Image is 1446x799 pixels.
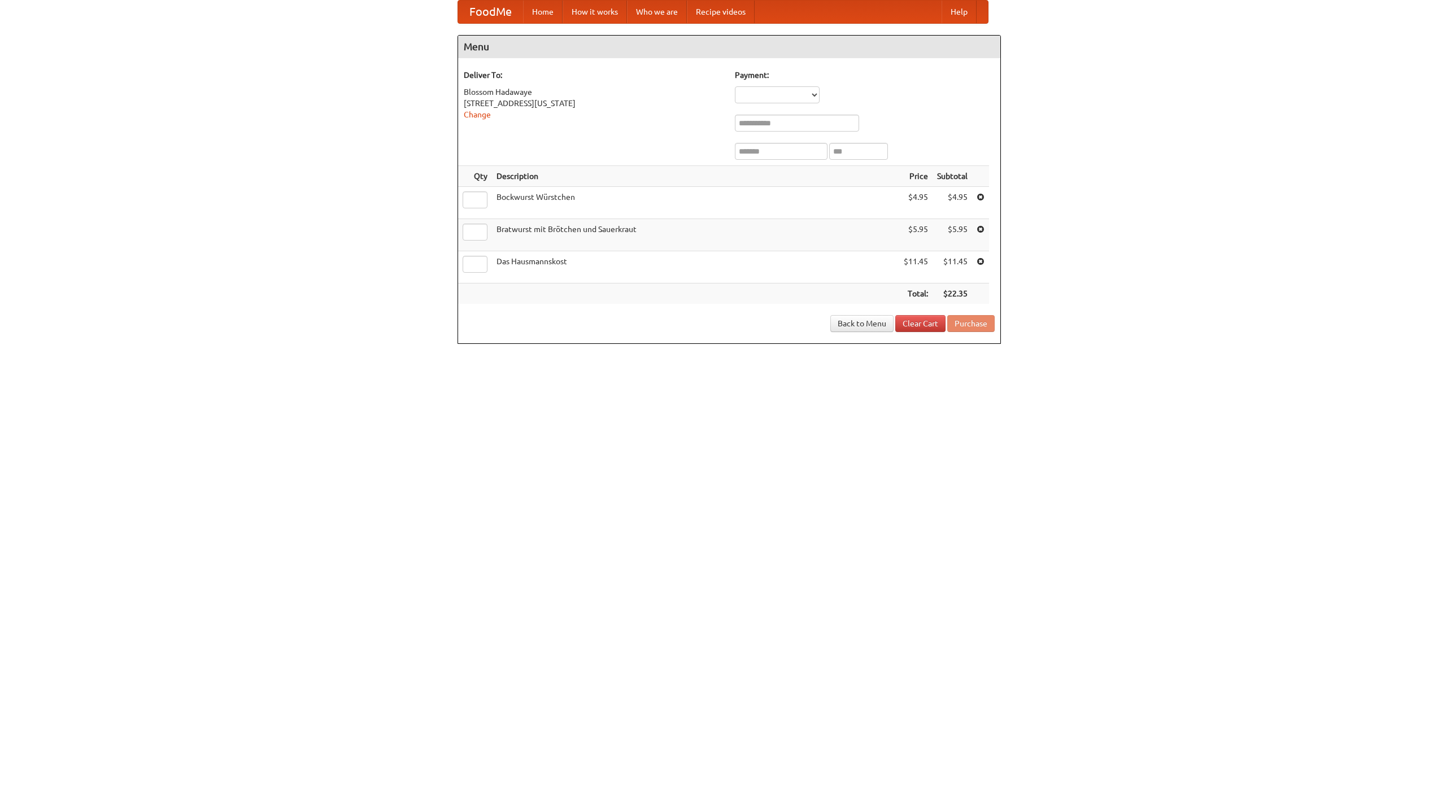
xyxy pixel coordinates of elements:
[464,110,491,119] a: Change
[942,1,977,23] a: Help
[895,315,946,332] a: Clear Cart
[933,251,972,283] td: $11.45
[492,187,899,219] td: Bockwurst Würstchen
[933,283,972,304] th: $22.35
[563,1,627,23] a: How it works
[899,187,933,219] td: $4.95
[458,166,492,187] th: Qty
[464,86,724,98] div: Blossom Hadawaye
[899,166,933,187] th: Price
[464,98,724,109] div: [STREET_ADDRESS][US_STATE]
[627,1,687,23] a: Who we are
[687,1,755,23] a: Recipe videos
[933,187,972,219] td: $4.95
[899,251,933,283] td: $11.45
[947,315,995,332] button: Purchase
[458,36,1000,58] h4: Menu
[492,251,899,283] td: Das Hausmannskost
[735,69,995,81] h5: Payment:
[933,166,972,187] th: Subtotal
[830,315,894,332] a: Back to Menu
[464,69,724,81] h5: Deliver To:
[523,1,563,23] a: Home
[899,283,933,304] th: Total:
[899,219,933,251] td: $5.95
[492,166,899,187] th: Description
[458,1,523,23] a: FoodMe
[933,219,972,251] td: $5.95
[492,219,899,251] td: Bratwurst mit Brötchen und Sauerkraut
